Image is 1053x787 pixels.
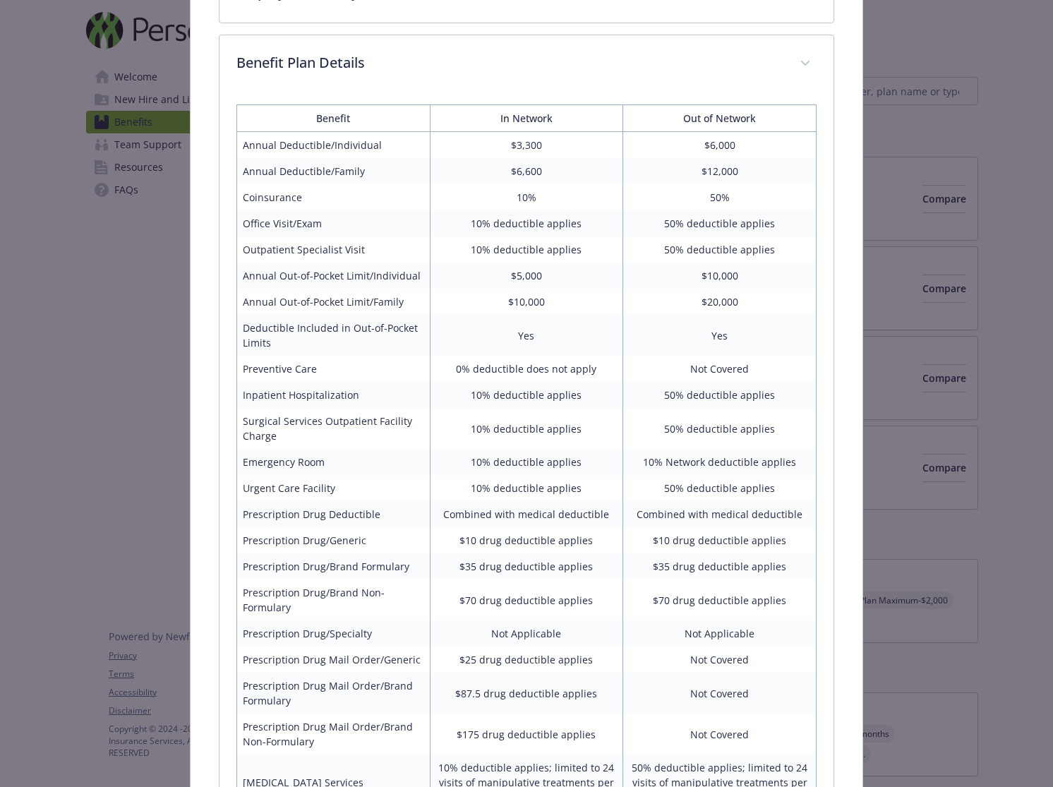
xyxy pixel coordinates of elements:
[430,647,623,673] td: $25 drug deductible applies
[623,132,817,159] td: $6,000
[623,579,817,620] td: $70 drug deductible applies
[430,184,623,210] td: 10%
[623,105,817,132] th: Out of Network
[430,132,623,159] td: $3,300
[430,315,623,356] td: Yes
[236,158,430,184] td: Annual Deductible/Family
[236,132,430,159] td: Annual Deductible/Individual
[430,356,623,382] td: 0% deductible does not apply
[430,714,623,755] td: $175 drug deductible applies
[430,579,623,620] td: $70 drug deductible applies
[430,449,623,475] td: 10% deductible applies
[430,289,623,315] td: $10,000
[236,647,430,673] td: Prescription Drug Mail Order/Generic
[430,673,623,714] td: $87.5 drug deductible applies
[236,449,430,475] td: Emergency Room
[236,501,430,527] td: Prescription Drug Deductible
[236,289,430,315] td: Annual Out-of-Pocket Limit/Family
[430,553,623,579] td: $35 drug deductible applies
[236,553,430,579] td: Prescription Drug/Brand Formulary
[236,620,430,647] td: Prescription Drug/Specialty
[430,158,623,184] td: $6,600
[623,158,817,184] td: $12,000
[236,184,430,210] td: Coinsurance
[623,210,817,236] td: 50% deductible applies
[236,236,430,263] td: Outpatient Specialist Visit
[623,289,817,315] td: $20,000
[623,449,817,475] td: 10% Network deductible applies
[430,527,623,553] td: $10 drug deductible applies
[430,475,623,501] td: 10% deductible applies
[236,52,783,73] p: Benefit Plan Details
[623,501,817,527] td: Combined with medical deductible
[623,356,817,382] td: Not Covered
[623,714,817,755] td: Not Covered
[623,475,817,501] td: 50% deductible applies
[219,35,834,93] div: Benefit Plan Details
[236,408,430,449] td: Surgical Services Outpatient Facility Charge
[430,501,623,527] td: Combined with medical deductible
[236,210,430,236] td: Office Visit/Exam
[430,408,623,449] td: 10% deductible applies
[236,315,430,356] td: Deductible Included in Out-of-Pocket Limits
[236,673,430,714] td: Prescription Drug Mail Order/Brand Formulary
[623,620,817,647] td: Not Applicable
[430,105,623,132] th: In Network
[623,408,817,449] td: 50% deductible applies
[430,210,623,236] td: 10% deductible applies
[236,527,430,553] td: Prescription Drug/Generic
[236,714,430,755] td: Prescription Drug Mail Order/Brand Non-Formulary
[430,382,623,408] td: 10% deductible applies
[236,382,430,408] td: Inpatient Hospitalization
[236,475,430,501] td: Urgent Care Facility
[623,673,817,714] td: Not Covered
[623,647,817,673] td: Not Covered
[430,236,623,263] td: 10% deductible applies
[430,620,623,647] td: Not Applicable
[236,263,430,289] td: Annual Out-of-Pocket Limit/Individual
[623,184,817,210] td: 50%
[623,527,817,553] td: $10 drug deductible applies
[623,382,817,408] td: 50% deductible applies
[236,356,430,382] td: Preventive Care
[430,263,623,289] td: $5,000
[236,579,430,620] td: Prescription Drug/Brand Non-Formulary
[623,553,817,579] td: $35 drug deductible applies
[623,236,817,263] td: 50% deductible applies
[623,263,817,289] td: $10,000
[623,315,817,356] td: Yes
[236,105,430,132] th: Benefit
